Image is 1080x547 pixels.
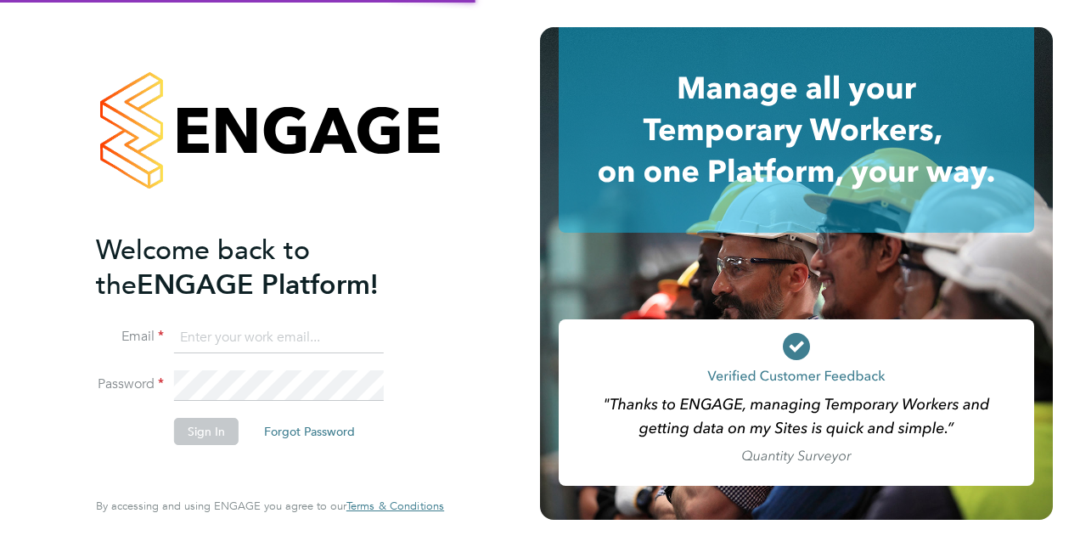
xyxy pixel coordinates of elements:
[346,499,444,513] a: Terms & Conditions
[174,418,239,445] button: Sign In
[96,375,164,393] label: Password
[250,418,368,445] button: Forgot Password
[346,499,444,513] span: Terms & Conditions
[174,323,384,353] input: Enter your work email...
[96,328,164,346] label: Email
[96,499,444,513] span: By accessing and using ENGAGE you agree to our
[96,233,427,302] h2: ENGAGE Platform!
[96,234,310,302] span: Welcome back to the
